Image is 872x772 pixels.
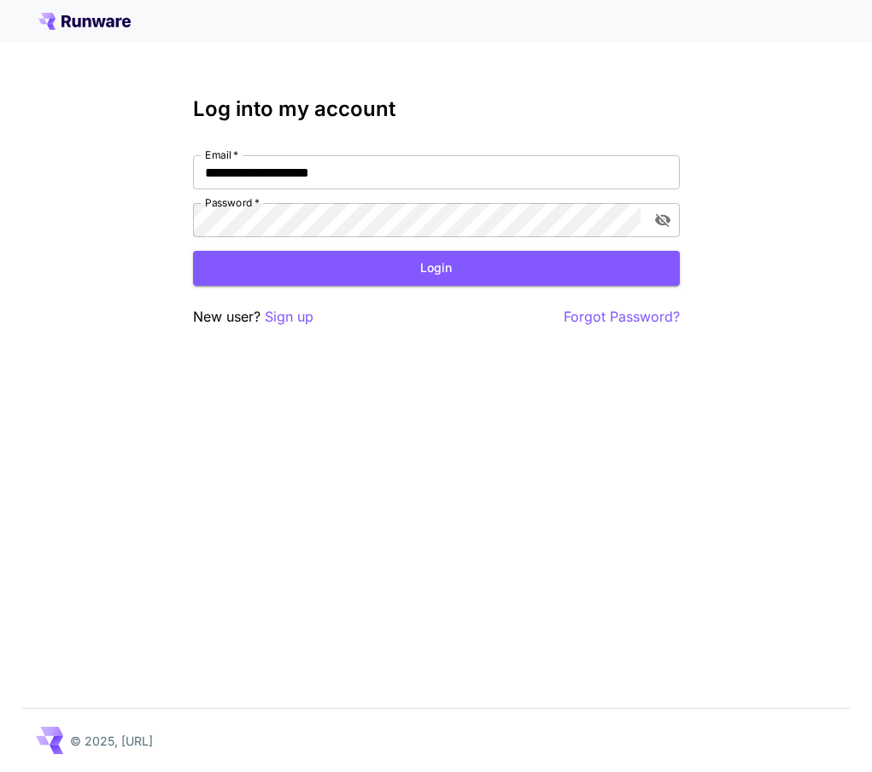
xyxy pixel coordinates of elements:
p: New user? [193,306,313,328]
button: toggle password visibility [647,205,678,235]
label: Password [205,195,260,210]
button: Sign up [265,306,313,328]
button: Forgot Password? [564,306,680,328]
p: © 2025, [URL] [70,732,153,750]
label: Email [205,148,238,162]
button: Login [193,251,680,286]
h3: Log into my account [193,97,680,121]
